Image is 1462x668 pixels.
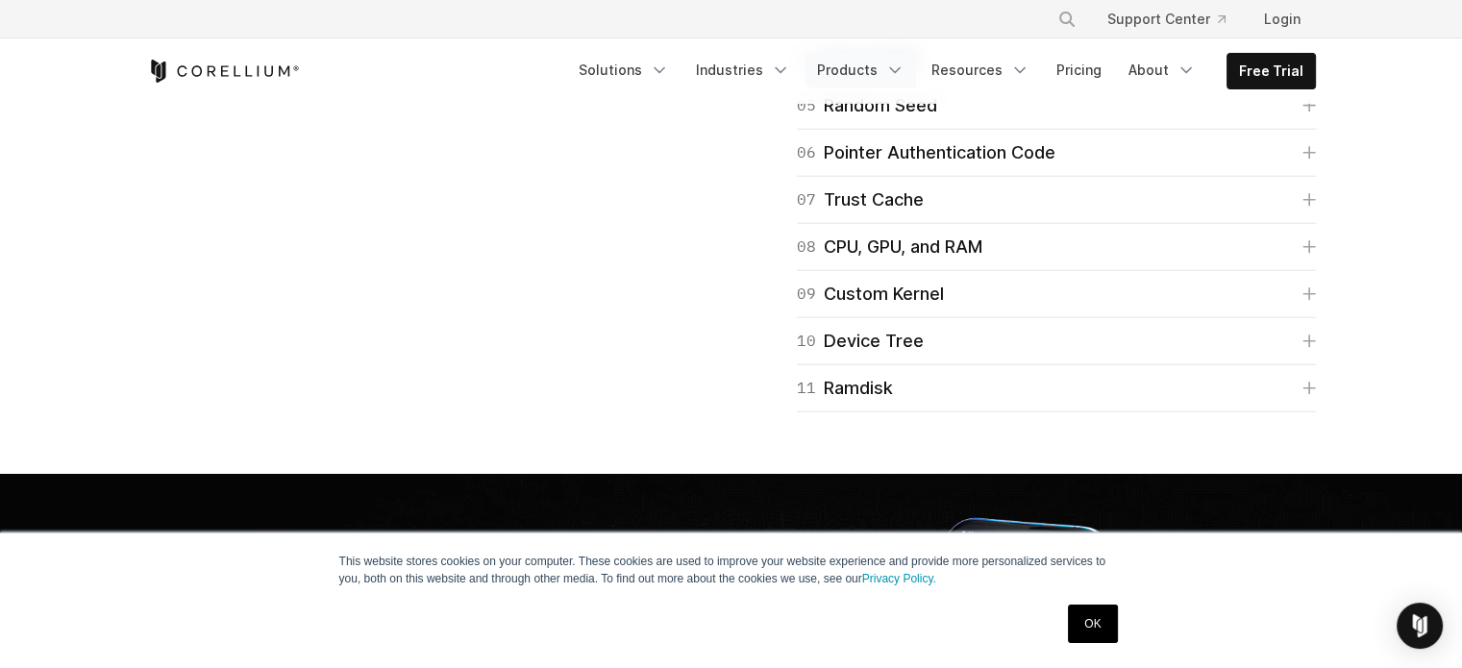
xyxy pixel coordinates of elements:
[1117,53,1207,87] a: About
[797,92,937,119] div: Random Seed
[862,572,936,585] a: Privacy Policy.
[797,281,944,308] div: Custom Kernel
[797,139,816,166] span: 06
[567,53,1316,89] div: Navigation Menu
[797,186,1316,213] a: 07Trust Cache
[797,375,816,402] span: 11
[1034,2,1316,37] div: Navigation Menu
[567,53,681,87] a: Solutions
[797,281,816,308] span: 09
[147,60,300,83] a: Corellium Home
[1092,2,1241,37] a: Support Center
[339,553,1124,587] p: This website stores cookies on your computer. These cookies are used to improve your website expe...
[920,53,1041,87] a: Resources
[797,139,1055,166] div: Pointer Authentication Code
[797,281,1316,308] a: 09Custom Kernel
[1045,53,1113,87] a: Pricing
[797,328,1316,355] a: 10Device Tree
[797,234,1316,260] a: 08CPU, GPU, and RAM
[797,375,1316,402] a: 11Ramdisk
[797,328,816,355] span: 10
[797,92,816,119] span: 05
[797,375,893,402] div: Ramdisk
[1068,605,1117,643] a: OK
[1249,2,1316,37] a: Login
[1227,54,1315,88] a: Free Trial
[797,186,816,213] span: 07
[797,139,1316,166] a: 06Pointer Authentication Code
[797,234,816,260] span: 08
[797,234,982,260] div: CPU, GPU, and RAM
[797,92,1316,119] a: 05Random Seed
[805,53,916,87] a: Products
[684,53,802,87] a: Industries
[1050,2,1084,37] button: Search
[1397,603,1443,649] div: Open Intercom Messenger
[797,328,924,355] div: Device Tree
[797,186,924,213] div: Trust Cache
